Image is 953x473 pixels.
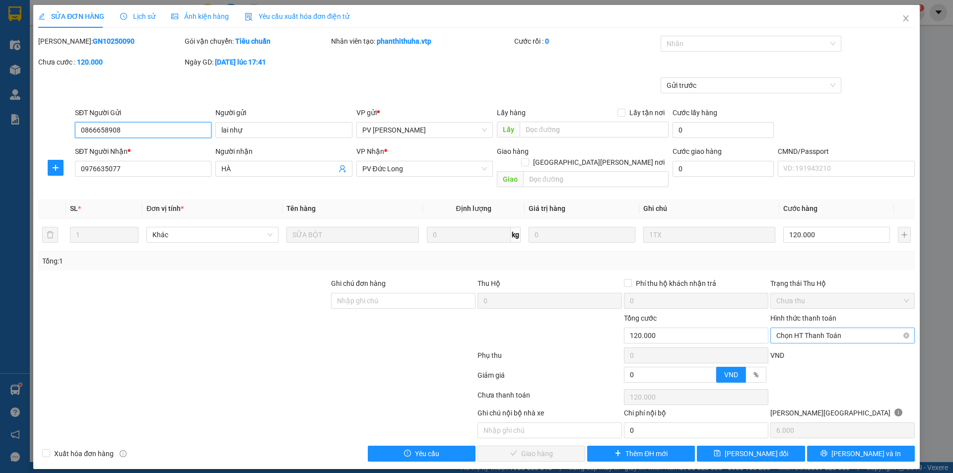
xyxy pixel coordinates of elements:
[362,123,487,137] span: PV Gia Nghĩa
[70,204,78,212] span: SL
[286,204,316,212] span: Tên hàng
[48,160,64,176] button: plus
[331,36,512,47] div: Nhân viên tạo:
[377,37,431,45] b: phanthithuha.vtp
[477,446,585,462] button: checkGiao hàng
[624,407,768,422] div: Chi phí nội bộ
[77,58,103,66] b: 120.000
[152,227,272,242] span: Khác
[477,407,622,422] div: Ghi chú nội bộ nhà xe
[75,107,211,118] div: SĐT Người Gửi
[497,109,526,117] span: Lấy hàng
[529,157,669,168] span: [GEOGRAPHIC_DATA][PERSON_NAME] nơi
[120,13,127,20] span: clock-circle
[898,227,911,243] button: plus
[120,12,155,20] span: Lịch sử
[903,333,909,338] span: close-circle
[171,13,178,20] span: picture
[404,450,411,458] span: exclamation-circle
[38,36,183,47] div: [PERSON_NAME]:
[523,171,669,187] input: Dọc đường
[783,204,817,212] span: Cước hàng
[356,107,493,118] div: VP gửi
[625,448,668,459] span: Thêm ĐH mới
[476,350,623,367] div: Phụ thu
[48,164,63,172] span: plus
[667,78,836,93] span: Gửi trước
[770,407,915,422] div: [PERSON_NAME][GEOGRAPHIC_DATA]
[643,227,775,243] input: Ghi Chú
[215,58,266,66] b: [DATE] lúc 17:41
[770,351,784,359] span: VND
[456,204,491,212] span: Định lượng
[776,328,909,343] span: Chọn HT Thanh Toán
[331,293,476,309] input: Ghi chú đơn hàng
[185,36,329,47] div: Gói vận chuyển:
[215,146,352,157] div: Người nhận
[778,146,914,157] div: CMND/Passport
[235,37,271,45] b: Tiêu chuẩn
[38,12,104,20] span: SỬA ĐƠN HÀNG
[146,204,184,212] span: Đơn vị tính
[42,256,368,267] div: Tổng: 1
[511,227,521,243] span: kg
[831,448,901,459] span: [PERSON_NAME] và In
[673,147,722,155] label: Cước giao hàng
[520,122,669,137] input: Dọc đường
[892,5,920,33] button: Close
[724,371,738,379] span: VND
[476,370,623,387] div: Giảm giá
[171,12,229,20] span: Ảnh kiện hàng
[497,171,523,187] span: Giao
[753,371,758,379] span: %
[770,314,836,322] label: Hình thức thanh toán
[415,448,439,459] span: Yêu cầu
[514,36,659,47] div: Cước rồi :
[75,146,211,157] div: SĐT Người Nhận
[245,12,349,20] span: Yêu cầu xuất hóa đơn điện tử
[50,448,118,459] span: Xuất hóa đơn hàng
[368,446,476,462] button: exclamation-circleYêu cầu
[38,57,183,68] div: Chưa cước :
[624,314,657,322] span: Tổng cước
[529,204,565,212] span: Giá trị hàng
[339,165,346,173] span: user-add
[38,13,45,20] span: edit
[245,13,253,21] img: icon
[362,161,487,176] span: PV Đức Long
[625,107,669,118] span: Lấy tận nơi
[770,278,915,289] div: Trạng thái Thu Hộ
[894,408,902,416] span: info-circle
[529,227,635,243] input: 0
[673,161,774,177] input: Cước giao hàng
[286,227,418,243] input: VD: Bàn, Ghế
[356,147,384,155] span: VP Nhận
[185,57,329,68] div: Ngày GD:
[587,446,695,462] button: plusThêm ĐH mới
[673,109,717,117] label: Cước lấy hàng
[120,450,127,457] span: info-circle
[807,446,915,462] button: printer[PERSON_NAME] và In
[93,37,135,45] b: GN10250090
[215,107,352,118] div: Người gửi
[476,390,623,407] div: Chưa thanh toán
[545,37,549,45] b: 0
[477,279,500,287] span: Thu Hộ
[639,199,779,218] th: Ghi chú
[902,14,910,22] span: close
[331,279,386,287] label: Ghi chú đơn hàng
[673,122,774,138] input: Cước lấy hàng
[725,448,789,459] span: [PERSON_NAME] đổi
[632,278,720,289] span: Phí thu hộ khách nhận trả
[477,422,622,438] input: Nhập ghi chú
[614,450,621,458] span: plus
[697,446,805,462] button: save[PERSON_NAME] đổi
[42,227,58,243] button: delete
[497,122,520,137] span: Lấy
[776,293,909,308] span: Chưa thu
[820,450,827,458] span: printer
[714,450,721,458] span: save
[497,147,529,155] span: Giao hàng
